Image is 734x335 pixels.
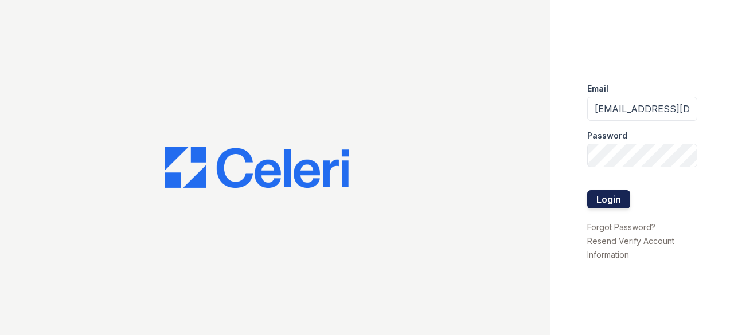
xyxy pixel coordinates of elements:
[587,190,630,208] button: Login
[587,236,674,259] a: Resend Verify Account Information
[587,222,655,232] a: Forgot Password?
[587,130,627,141] label: Password
[587,83,608,94] label: Email
[165,147,349,188] img: CE_Logo_Blue-a8612792a0a2168367f1c8372b55b34899dd931a85d93a1a3d3e32e68fde9ad4.png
